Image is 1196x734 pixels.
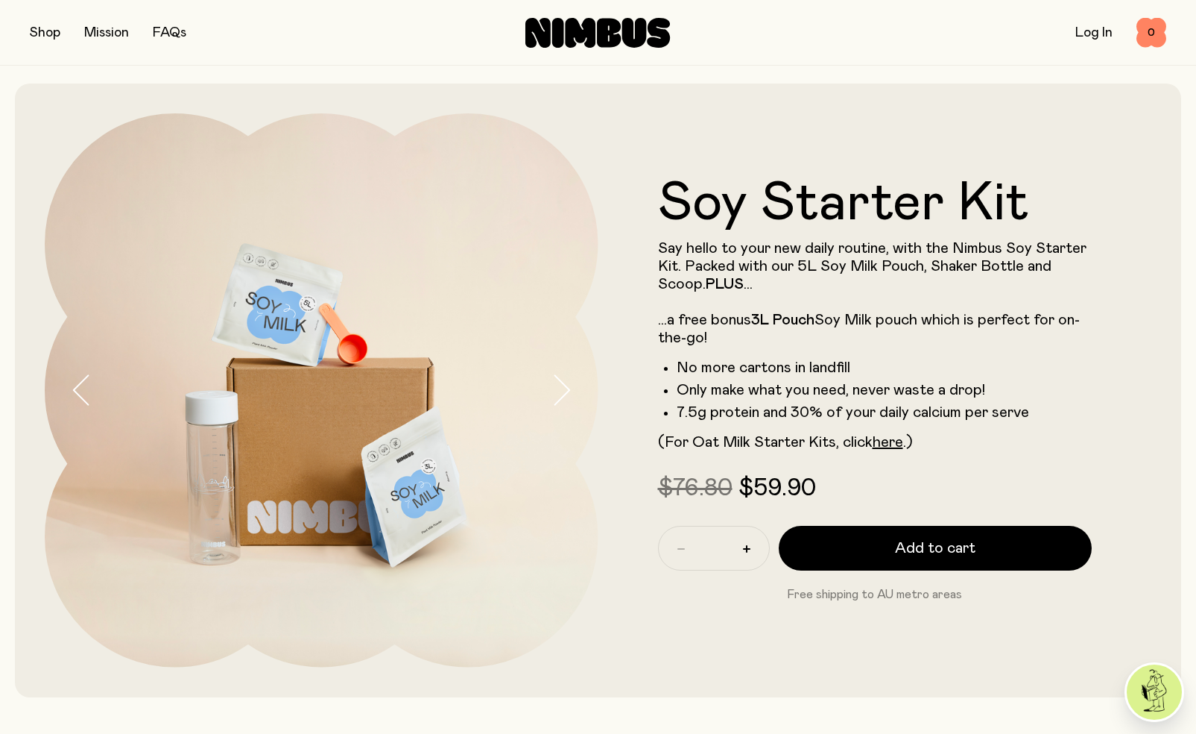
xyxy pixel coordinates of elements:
a: here [873,435,903,450]
span: $59.90 [738,477,816,501]
li: 7.5g protein and 30% of your daily calcium per serve [677,404,1092,421]
button: 0 [1136,18,1166,48]
img: agent [1127,665,1182,720]
a: FAQs [153,26,186,40]
span: .) [903,435,913,450]
strong: PLUS [706,277,744,292]
a: Log In [1075,26,1113,40]
strong: 3L [751,313,769,327]
li: No more cartons in landfill [677,359,1092,377]
strong: Pouch [773,313,814,327]
p: Free shipping to AU metro areas [658,586,1092,603]
span: (For Oat Milk Starter Kits, click [658,435,873,450]
h1: Soy Starter Kit [658,177,1092,230]
li: Only make what you need, never waste a drop! [677,381,1092,399]
p: Say hello to your new daily routine, with the Nimbus Soy Starter Kit. Packed with our 5L Soy Milk... [658,239,1092,347]
span: $76.80 [658,477,733,501]
span: Add to cart [895,538,975,559]
a: Mission [84,26,129,40]
button: Add to cart [779,526,1092,571]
